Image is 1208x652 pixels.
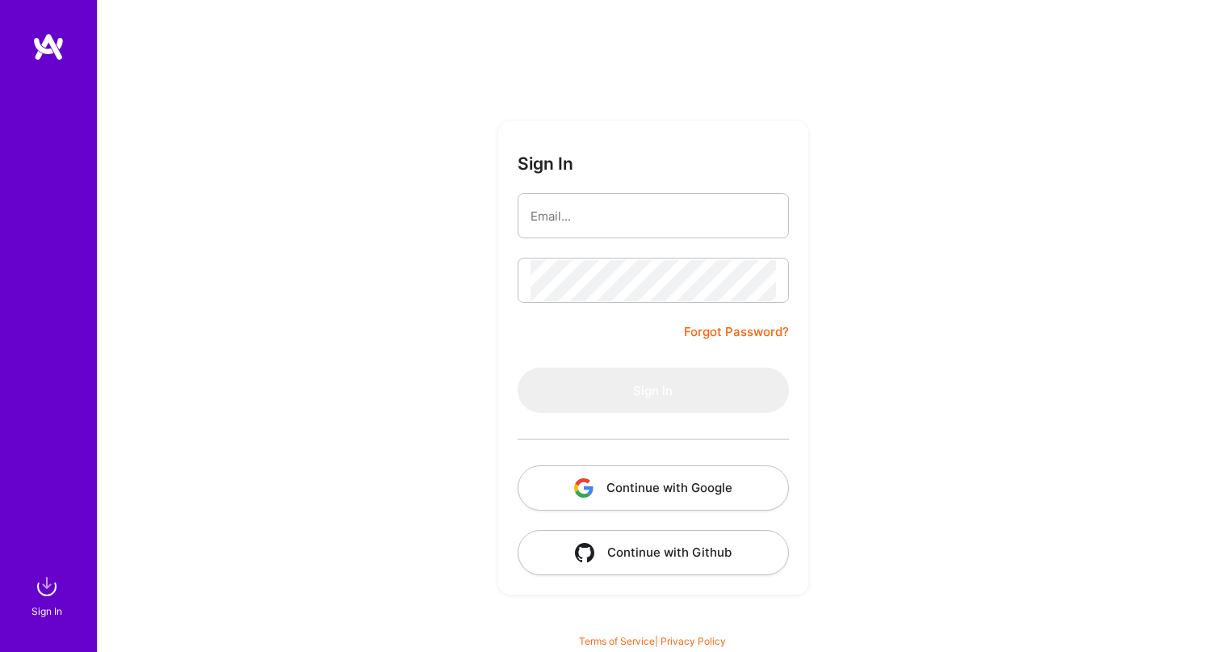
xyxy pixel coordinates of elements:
img: logo [32,32,65,61]
a: Privacy Policy [661,635,726,647]
a: sign inSign In [34,570,63,620]
img: icon [575,543,594,562]
button: Continue with Github [518,530,789,575]
h3: Sign In [518,154,573,174]
img: icon [574,478,594,498]
span: | [579,635,726,647]
button: Continue with Google [518,465,789,511]
a: Terms of Service [579,635,655,647]
div: Sign In [31,603,62,620]
button: Sign In [518,368,789,413]
div: © 2025 ATeams Inc., All rights reserved. [97,604,1208,644]
a: Forgot Password? [684,322,789,342]
img: sign in [31,570,63,603]
input: Email... [531,196,776,237]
